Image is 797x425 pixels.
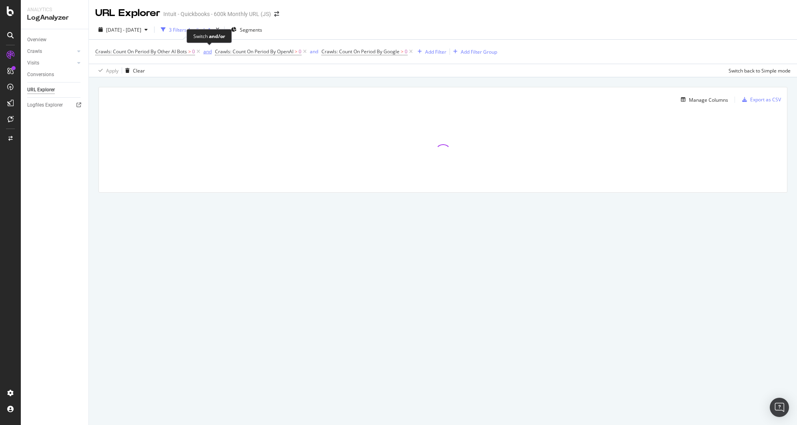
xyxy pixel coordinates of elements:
[770,398,789,417] div: Open Intercom Messenger
[274,11,279,17] div: arrow-right-arrow-left
[27,86,55,94] div: URL Explorer
[122,64,145,77] button: Clear
[689,97,728,103] div: Manage Columns
[310,48,318,55] button: and
[299,46,301,57] span: 0
[27,6,82,13] div: Analytics
[95,23,151,36] button: [DATE] - [DATE]
[188,48,191,55] span: >
[295,48,297,55] span: >
[133,67,145,74] div: Clear
[27,47,75,56] a: Crawls
[95,6,160,20] div: URL Explorer
[27,101,83,109] a: Logfiles Explorer
[321,48,400,55] span: Crawls: Count On Period By Google
[240,26,262,33] span: Segments
[678,95,728,105] button: Manage Columns
[27,47,42,56] div: Crawls
[739,93,781,106] button: Export as CSV
[193,32,225,39] div: Switch
[27,86,83,94] a: URL Explorer
[401,48,404,55] span: >
[425,48,446,55] div: Add Filter
[215,48,293,55] span: Crawls: Count On Period By OpenAI
[27,36,83,44] a: Overview
[27,70,54,79] div: Conversions
[725,64,791,77] button: Switch back to Simple mode
[158,23,214,36] button: 3 Filters Applied
[209,32,225,39] div: and/or
[192,46,195,57] span: 0
[27,13,82,22] div: LogAnalyzer
[163,10,271,18] div: Intuit - Quickbooks - 600k Monthly URL (JS)
[95,48,187,55] span: Crawls: Count On Period By Other AI Bots
[27,36,46,44] div: Overview
[214,26,221,34] div: times
[106,67,118,74] div: Apply
[461,48,497,55] div: Add Filter Group
[169,26,205,33] div: 3 Filters Applied
[228,23,265,36] button: Segments
[414,47,446,56] button: Add Filter
[27,70,83,79] a: Conversions
[450,47,497,56] button: Add Filter Group
[27,59,75,67] a: Visits
[95,64,118,77] button: Apply
[405,46,408,57] span: 0
[27,101,63,109] div: Logfiles Explorer
[203,48,212,55] button: and
[729,67,791,74] div: Switch back to Simple mode
[106,26,141,33] span: [DATE] - [DATE]
[750,96,781,103] div: Export as CSV
[27,59,39,67] div: Visits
